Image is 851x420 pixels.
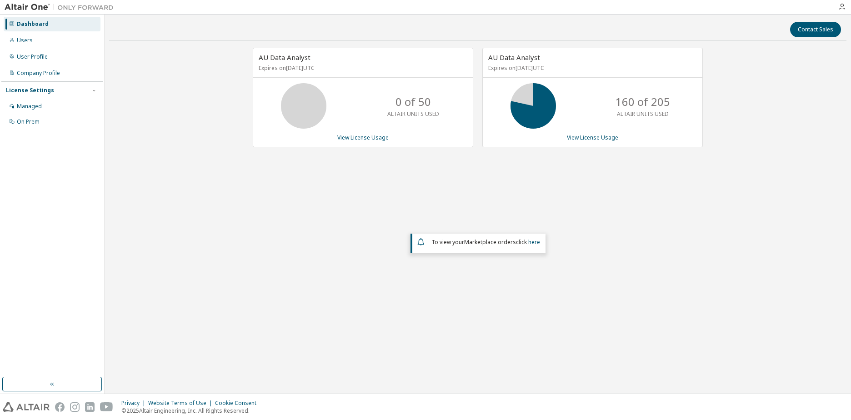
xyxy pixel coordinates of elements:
[6,87,54,94] div: License Settings
[17,37,33,44] div: Users
[215,400,262,407] div: Cookie Consent
[3,402,50,412] img: altair_logo.svg
[100,402,113,412] img: youtube.svg
[17,70,60,77] div: Company Profile
[148,400,215,407] div: Website Terms of Use
[17,53,48,60] div: User Profile
[259,64,465,72] p: Expires on [DATE] UTC
[55,402,65,412] img: facebook.svg
[431,238,540,246] span: To view your click
[337,134,389,141] a: View License Usage
[617,110,669,118] p: ALTAIR UNITS USED
[121,407,262,415] p: © 2025 Altair Engineering, Inc. All Rights Reserved.
[528,238,540,246] a: here
[17,103,42,110] div: Managed
[464,238,516,246] em: Marketplace orders
[395,94,431,110] p: 0 of 50
[5,3,118,12] img: Altair One
[790,22,841,37] button: Contact Sales
[488,64,695,72] p: Expires on [DATE] UTC
[387,110,439,118] p: ALTAIR UNITS USED
[70,402,80,412] img: instagram.svg
[121,400,148,407] div: Privacy
[259,53,310,62] span: AU Data Analyst
[17,20,49,28] div: Dashboard
[567,134,618,141] a: View License Usage
[616,94,670,110] p: 160 of 205
[488,53,540,62] span: AU Data Analyst
[17,118,40,125] div: On Prem
[85,402,95,412] img: linkedin.svg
